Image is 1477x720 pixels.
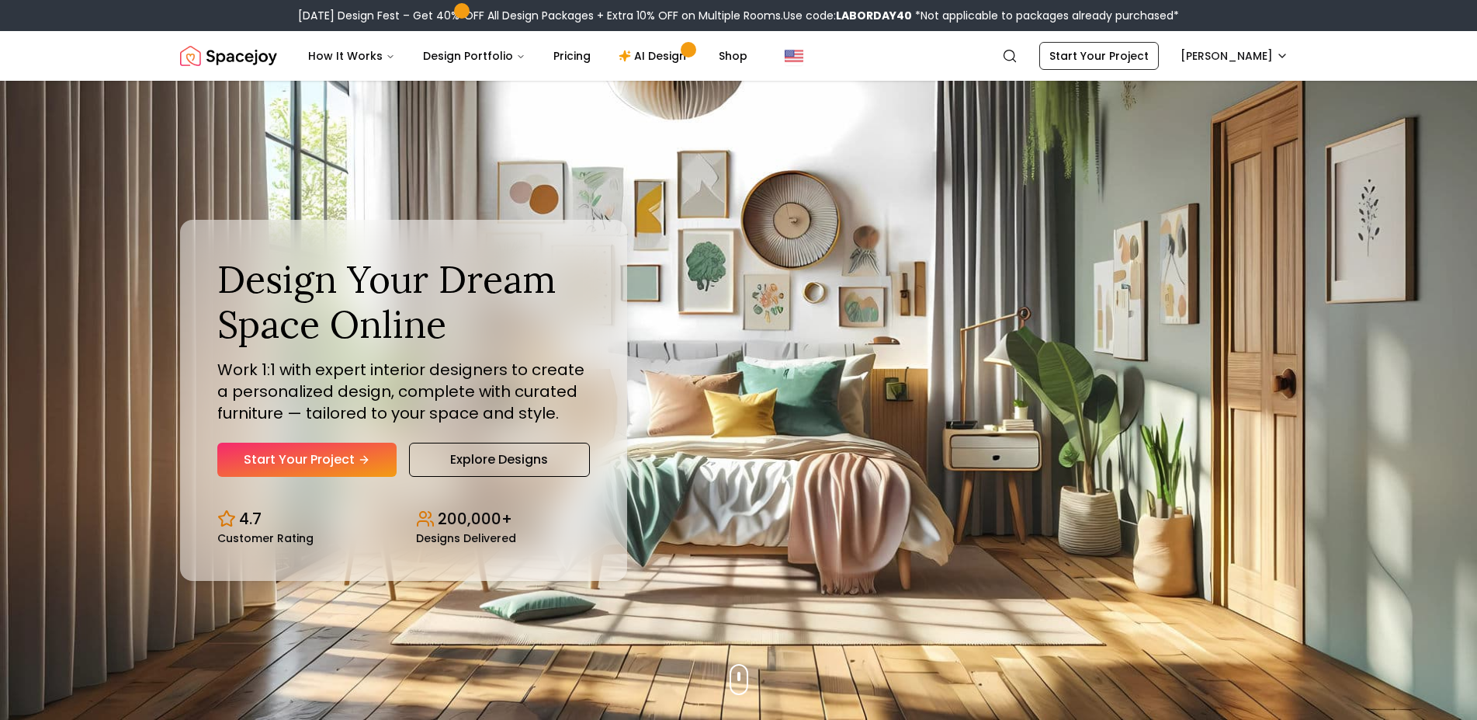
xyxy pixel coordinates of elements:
[217,257,590,346] h1: Design Your Dream Space Online
[296,40,760,71] nav: Main
[606,40,703,71] a: AI Design
[411,40,538,71] button: Design Portfolio
[239,508,262,530] p: 4.7
[409,443,590,477] a: Explore Designs
[217,496,590,544] div: Design stats
[438,508,512,530] p: 200,000+
[785,47,803,65] img: United States
[180,31,1298,81] nav: Global
[217,533,314,544] small: Customer Rating
[1171,42,1298,70] button: [PERSON_NAME]
[1039,42,1159,70] a: Start Your Project
[298,8,1179,23] div: [DATE] Design Fest – Get 40% OFF All Design Packages + Extra 10% OFF on Multiple Rooms.
[296,40,407,71] button: How It Works
[217,359,590,424] p: Work 1:1 with expert interior designers to create a personalized design, complete with curated fu...
[180,40,277,71] a: Spacejoy
[706,40,760,71] a: Shop
[912,8,1179,23] span: *Not applicable to packages already purchased*
[783,8,912,23] span: Use code:
[836,8,912,23] b: LABORDAY40
[217,443,397,477] a: Start Your Project
[180,40,277,71] img: Spacejoy Logo
[541,40,603,71] a: Pricing
[416,533,516,544] small: Designs Delivered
